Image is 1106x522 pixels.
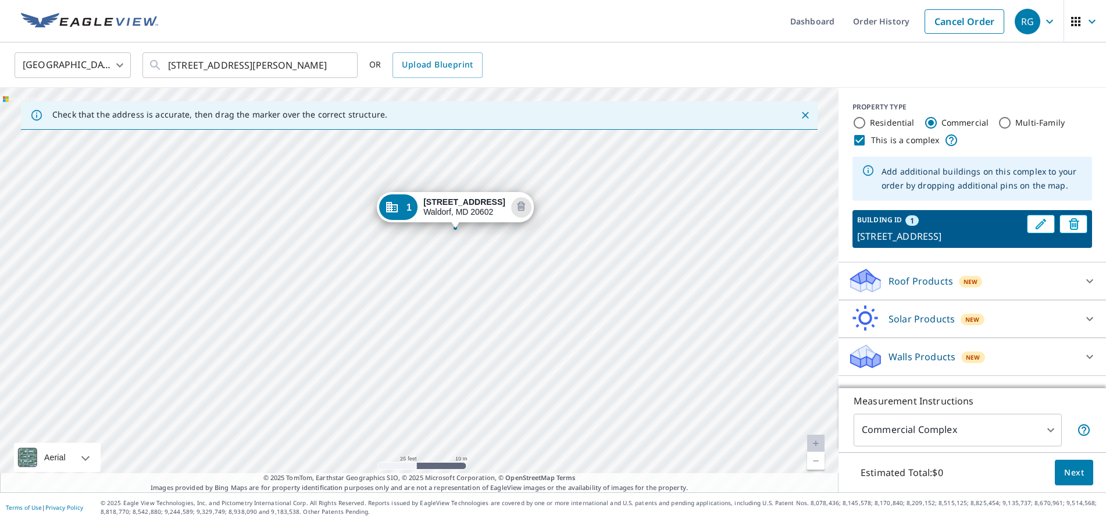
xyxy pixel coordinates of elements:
[889,274,953,288] p: Roof Products
[941,117,989,129] label: Commercial
[854,394,1091,408] p: Measurement Instructions
[870,117,915,129] label: Residential
[889,350,955,364] p: Walls Products
[402,58,473,72] span: Upload Blueprint
[964,277,977,286] span: New
[15,49,131,81] div: [GEOGRAPHIC_DATA]
[1015,117,1065,129] label: Multi-Family
[852,102,1092,112] div: PROPERTY TYPE
[369,52,483,78] div: OR
[168,49,334,81] input: Search by address or latitude-longitude
[966,353,980,362] span: New
[857,229,1022,243] p: [STREET_ADDRESS]
[101,499,1100,516] p: © 2025 Eagle View Technologies, Inc. and Pictometry International Corp. All Rights Reserved. Repo...
[1059,215,1087,233] button: Delete building 1
[851,460,952,485] p: Estimated Total: $0
[807,452,825,470] a: Current Level 20, Zoom Out
[263,473,576,483] span: © 2025 TomTom, Earthstar Geographics SIO, © 2025 Microsoft Corporation, ©
[377,192,534,228] div: Dropped pin, building 1, Commercial property, 2 Industrial Park Dr Waldorf, MD 20602
[6,503,42,512] a: Terms of Use
[41,443,69,472] div: Aerial
[52,109,387,120] p: Check that the address is accurate, then drag the marker over the correct structure.
[807,435,825,452] a: Current Level 20, Zoom In Disabled
[406,203,412,212] span: 1
[848,343,1097,371] div: Walls ProductsNew
[1077,423,1091,437] span: Each building may require a separate measurement report; if so, your account will be billed per r...
[854,414,1062,446] div: Commercial Complex
[798,108,813,123] button: Close
[925,9,1004,34] a: Cancel Order
[1027,215,1055,233] button: Edit building 1
[910,215,914,226] span: 1
[556,473,576,482] a: Terms
[1015,9,1040,34] div: RG
[511,197,531,218] button: Delete building 1
[857,215,902,225] p: BUILDING ID
[848,267,1097,295] div: Roof ProductsNew
[45,503,83,512] a: Privacy Policy
[882,160,1083,197] div: Add additional buildings on this complex to your order by dropping additional pins on the map.
[871,134,940,146] label: This is a complex
[14,443,101,472] div: Aerial
[889,312,955,326] p: Solar Products
[423,197,505,217] div: Waldorf, MD 20602
[848,305,1097,333] div: Solar ProductsNew
[6,504,83,511] p: |
[393,52,482,78] a: Upload Blueprint
[21,13,158,30] img: EV Logo
[1064,466,1084,480] span: Next
[423,197,505,207] strong: [STREET_ADDRESS]
[1055,460,1093,486] button: Next
[505,473,554,482] a: OpenStreetMap
[965,315,979,324] span: New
